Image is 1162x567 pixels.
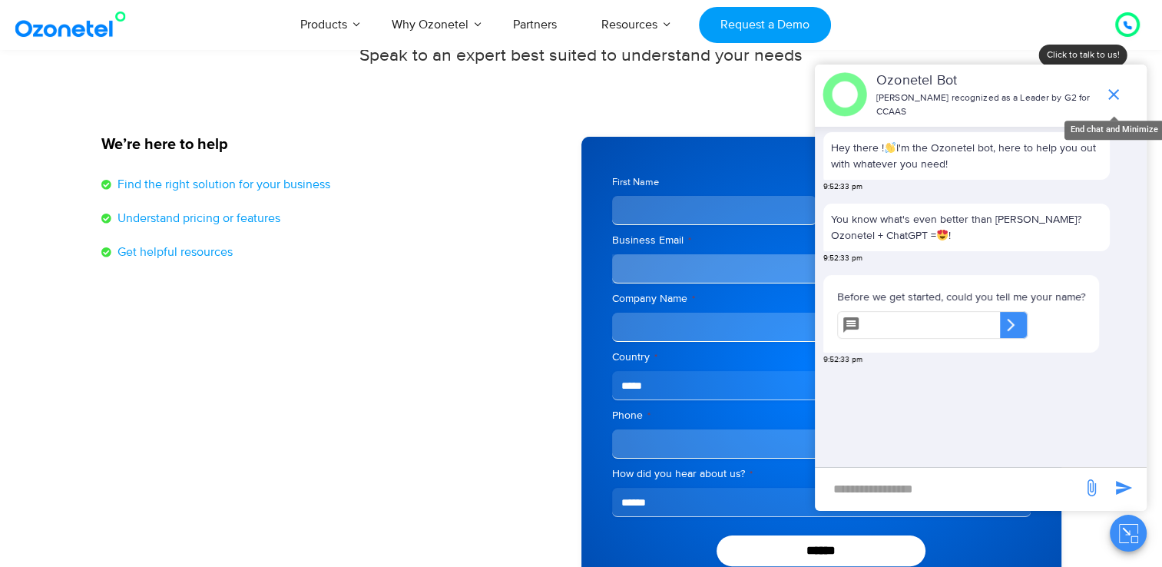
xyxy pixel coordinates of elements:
span: send message [1076,472,1107,503]
span: end chat or minimize [1098,79,1129,110]
span: Get helpful resources [114,243,233,261]
p: [PERSON_NAME] recognized as a Leader by G2 for CCAAS [876,91,1097,119]
span: 9:52:33 pm [823,354,862,366]
span: 9:52:33 pm [823,253,862,264]
p: Ozonetel Bot [876,71,1097,91]
div: new-msg-input [823,476,1074,503]
span: Understand pricing or features [114,209,280,227]
label: Country [612,350,1031,365]
span: send message [1108,472,1139,503]
label: Company Name [612,291,1031,307]
span: Find the right solution for your business [114,175,330,194]
button: Close chat [1110,515,1147,552]
img: 😍 [937,230,948,240]
img: 👋 [885,142,896,153]
p: Before we get started, could you tell me your name? [837,289,1085,305]
label: Phone [612,408,1031,423]
label: Business Email [612,233,1031,248]
label: First Name [612,175,817,190]
img: header [823,72,867,117]
span: Speak to an expert best suited to understand your needs [359,45,803,66]
p: You know what's even better than [PERSON_NAME]? Ozonetel + ChatGPT = ! [831,211,1102,244]
a: Request a Demo [699,7,830,43]
h5: We’re here to help [101,137,566,152]
p: Hey there ! I'm the Ozonetel bot, here to help you out with whatever you need! [831,140,1102,172]
span: 9:52:33 pm [823,181,862,193]
label: How did you hear about us? [612,466,1031,482]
